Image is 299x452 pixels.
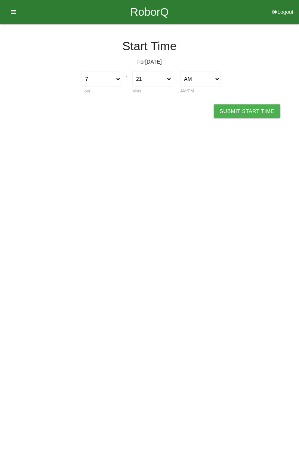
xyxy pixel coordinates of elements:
[126,71,129,82] div: :
[6,40,293,53] h4: Start Time
[132,89,141,93] label: Mins
[6,58,293,66] p: For [DATE]
[214,104,280,118] button: Submit Start Time
[81,89,90,93] label: Hour
[180,89,194,93] label: AM/PM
